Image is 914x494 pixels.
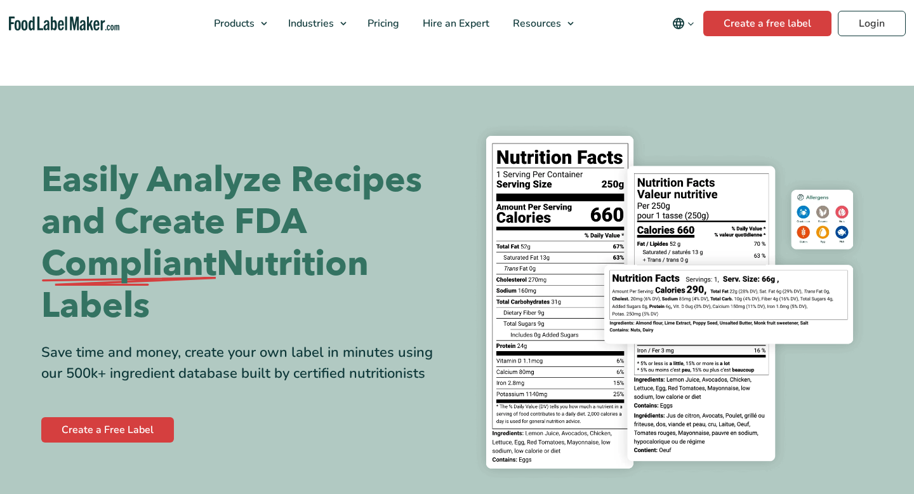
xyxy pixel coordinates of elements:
span: Resources [509,17,562,30]
span: Compliant [41,243,216,285]
span: Industries [284,17,335,30]
a: Create a free label [703,11,831,36]
h1: Easily Analyze Recipes and Create FDA Nutrition Labels [41,159,447,327]
a: Create a Free Label [41,417,174,443]
a: Food Label Maker homepage [9,17,119,31]
span: Products [210,17,256,30]
span: Hire an Expert [419,17,491,30]
a: Login [838,11,906,36]
span: Pricing [364,17,401,30]
div: Save time and money, create your own label in minutes using our 500k+ ingredient database built b... [41,342,447,384]
button: Change language [663,11,703,36]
